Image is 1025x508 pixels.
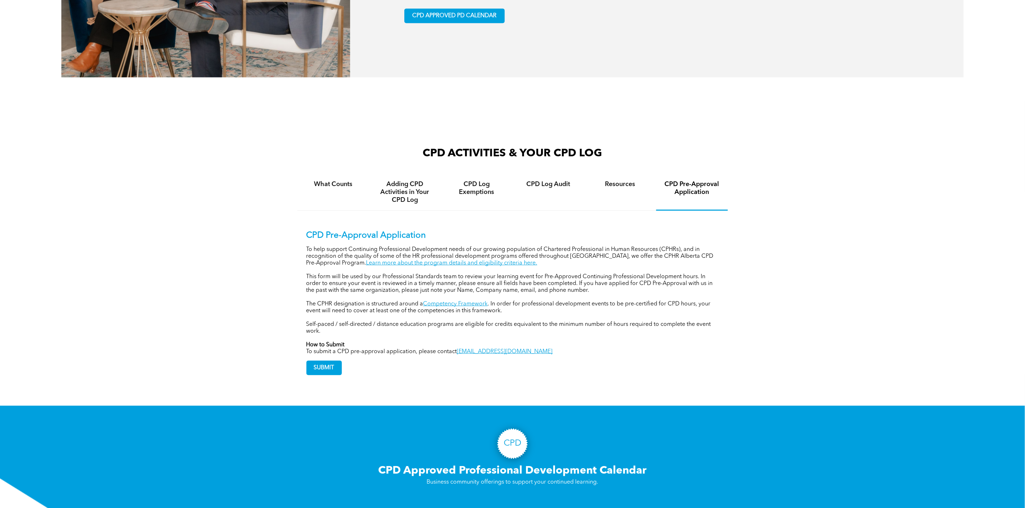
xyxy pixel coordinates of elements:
[376,180,434,204] h4: Adding CPD Activities in Your CPD Log
[504,438,521,449] h3: CPD
[306,231,719,241] p: CPD Pre-Approval Application
[366,260,537,266] a: Learn more about the program details and eligibility criteria here.
[591,180,650,188] h4: Resources
[447,180,506,196] h4: CPD Log Exemptions
[306,246,719,267] p: To help support Continuing Professional Development needs of our growing population of Chartered ...
[307,361,342,375] span: SUBMIT
[412,13,497,19] span: CPD APPROVED PD CALENDAR
[306,274,719,294] p: This form will be used by our Professional Standards team to review your learning event for Pre-A...
[519,180,578,188] h4: CPD Log Audit
[663,180,721,196] h4: CPD Pre-Approval Application
[457,349,553,355] a: [EMAIL_ADDRESS][DOMAIN_NAME]
[306,342,345,348] strong: How to Submit
[306,361,342,375] a: SUBMIT
[306,301,719,314] p: The CPHR designation is structured around a . In order for professional development events to be ...
[379,465,647,476] span: CPD Approved Professional Development Calendar
[306,321,719,335] p: Self-paced / self-directed / distance education programs are eligible for credits equivalent to t...
[423,148,602,159] span: CPD ACTIVITIES & YOUR CPD LOG
[304,180,363,188] h4: What Counts
[404,9,505,23] a: CPD APPROVED PD CALENDAR
[306,348,719,355] p: To submit a CPD pre-approval application, please contact
[423,301,488,307] a: Competency Framework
